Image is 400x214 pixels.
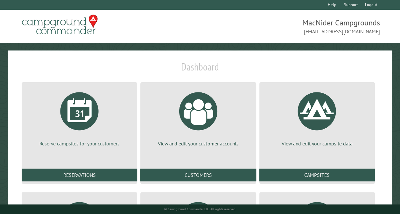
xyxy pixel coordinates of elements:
[140,169,256,181] a: Customers
[148,87,248,147] a: View and edit your customer accounts
[148,140,248,147] p: View and edit your customer accounts
[29,140,130,147] p: Reserve campsites for your customers
[267,87,367,147] a: View and edit your campsite data
[267,140,367,147] p: View and edit your campsite data
[259,169,375,181] a: Campsites
[20,61,380,78] h1: Dashboard
[20,12,100,37] img: Campground Commander
[29,87,130,147] a: Reserve campsites for your customers
[22,169,137,181] a: Reservations
[200,17,380,35] span: MacNider Campgrounds [EMAIL_ADDRESS][DOMAIN_NAME]
[164,207,236,211] small: © Campground Commander LLC. All rights reserved.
